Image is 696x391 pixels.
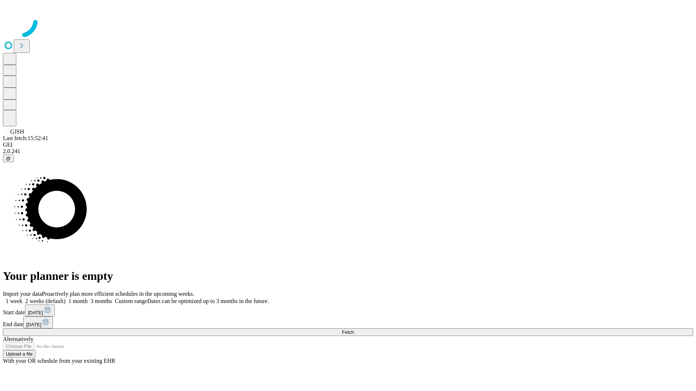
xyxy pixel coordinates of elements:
[342,329,354,335] span: Fetch
[3,142,693,148] div: GEI
[26,322,41,327] span: [DATE]
[3,350,36,358] button: Upload a file
[3,336,33,342] span: Alternatively
[3,316,693,328] div: End date
[147,298,269,304] span: Dates can be optimized up to 3 months in the future.
[115,298,147,304] span: Custom range
[3,155,14,162] button: @
[25,304,55,316] button: [DATE]
[3,269,693,283] h1: Your planner is empty
[6,298,22,304] span: 1 week
[6,156,11,161] span: @
[3,291,42,297] span: Import your data
[3,328,693,336] button: Fetch
[3,304,693,316] div: Start date
[3,358,115,364] span: With your OR schedule from your existing EHR
[69,298,88,304] span: 1 month
[25,298,66,304] span: 2 weeks (default)
[28,310,43,315] span: [DATE]
[3,135,48,141] span: Last fetch: 15:52:41
[91,298,112,304] span: 3 months
[23,316,53,328] button: [DATE]
[42,291,194,297] span: Proactively plan more efficient schedules in the upcoming weeks.
[3,148,693,155] div: 2.0.241
[10,129,24,135] span: GJSH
